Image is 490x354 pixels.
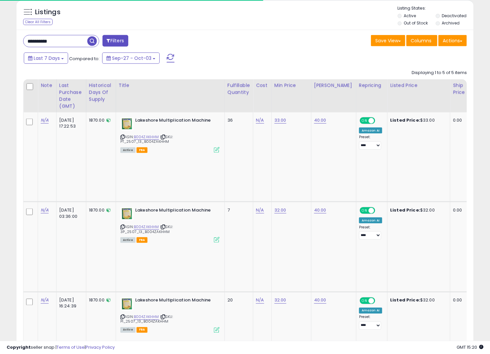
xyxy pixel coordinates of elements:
[119,82,222,89] div: Title
[390,297,445,303] div: $32.00
[360,298,369,303] span: ON
[314,297,326,304] a: 40.00
[274,297,286,304] a: 32.00
[390,82,447,89] div: Listed Price
[120,134,173,144] span: | SKU: PT_2507_13_B004ZAKHHM
[442,20,460,26] label: Archived
[86,344,115,350] a: Privacy Policy
[120,297,134,311] img: 51XdjBBct3L._SL40_.jpg
[89,207,111,213] div: 1870.00
[398,5,474,12] p: Listing States:
[374,298,385,303] span: OFF
[24,53,68,64] button: Last 7 Days
[390,117,445,123] div: $33.00
[227,297,248,303] div: 20
[371,35,405,46] button: Save View
[120,224,173,234] span: | SKU: 3P_2507_13_B004ZAKHHM
[135,297,216,305] b: Lakeshore Multiplication Machine
[112,55,151,61] span: Sep-27 - Oct-03
[457,344,483,350] span: 2025-10-11 15:20 GMT
[23,19,53,25] div: Clear All Filters
[135,207,216,215] b: Lakeshore Multiplication Machine
[59,297,81,309] div: [DATE] 16:24:39
[390,207,445,213] div: $32.00
[102,35,128,47] button: Filters
[120,314,173,324] span: | SKU: PI_2507_13_B004ZAKHHM
[120,147,136,153] span: All listings currently available for purchase on Amazon
[359,315,382,330] div: Preset:
[453,297,464,303] div: 0.00
[390,297,420,303] b: Listed Price:
[59,207,81,219] div: [DATE] 03:36:00
[137,237,148,243] span: FBA
[102,53,160,64] button: Sep-27 - Oct-03
[442,13,467,19] label: Deactivated
[374,118,385,124] span: OFF
[89,297,111,303] div: 1870.00
[404,13,416,19] label: Active
[120,117,220,152] div: ASIN:
[438,35,467,46] button: Actions
[7,344,115,351] div: seller snap | |
[374,208,385,214] span: OFF
[453,82,466,96] div: Ship Price
[359,217,382,223] div: Amazon AI
[120,117,134,131] img: 51XdjBBct3L._SL40_.jpg
[274,207,286,214] a: 32.00
[134,314,159,320] a: B004ZAKHHM
[453,117,464,123] div: 0.00
[120,327,136,333] span: All listings currently available for purchase on Amazon
[7,344,31,350] strong: Copyright
[406,35,437,46] button: Columns
[359,135,382,150] div: Preset:
[120,237,136,243] span: All listings currently available for purchase on Amazon
[412,70,467,76] div: Displaying 1 to 5 of 5 items
[41,297,49,304] a: N/A
[120,297,220,332] div: ASIN:
[137,327,148,333] span: FBA
[390,207,420,213] b: Listed Price:
[134,134,159,140] a: B004ZAKHHM
[57,344,85,350] a: Terms of Use
[89,82,113,103] div: Historical Days Of Supply
[41,82,54,89] div: Note
[314,207,326,214] a: 40.00
[227,82,250,96] div: Fulfillable Quantity
[256,207,264,214] a: N/A
[256,117,264,124] a: N/A
[404,20,428,26] label: Out of Stock
[59,117,81,129] div: [DATE] 17:22:53
[274,117,286,124] a: 33.00
[360,208,369,214] span: ON
[137,147,148,153] span: FBA
[227,117,248,123] div: 36
[256,82,269,89] div: Cost
[453,207,464,213] div: 0.00
[41,207,49,214] a: N/A
[359,225,382,240] div: Preset:
[314,117,326,124] a: 40.00
[359,82,385,89] div: Repricing
[41,117,49,124] a: N/A
[59,82,83,110] div: Last Purchase Date (GMT)
[120,207,134,220] img: 51XdjBBct3L._SL40_.jpg
[390,117,420,123] b: Listed Price:
[360,118,369,124] span: ON
[69,56,100,62] span: Compared to:
[411,37,431,44] span: Columns
[35,8,61,17] h5: Listings
[359,128,382,134] div: Amazon AI
[359,308,382,314] div: Amazon AI
[227,207,248,213] div: 7
[314,82,353,89] div: [PERSON_NAME]
[274,82,308,89] div: Min Price
[120,207,220,242] div: ASIN:
[256,297,264,304] a: N/A
[135,117,216,125] b: Lakeshore Multiplication Machine
[89,117,111,123] div: 1870.00
[134,224,159,230] a: B004ZAKHHM
[34,55,60,61] span: Last 7 Days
